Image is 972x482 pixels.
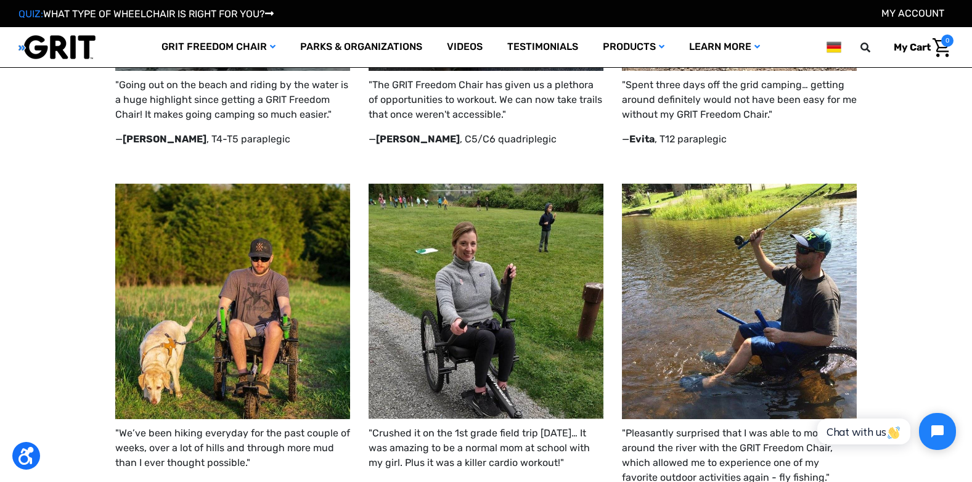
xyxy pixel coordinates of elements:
span: QUIZ: [18,8,43,20]
span: Phone Number [155,51,222,62]
img: Person holds arm up casting fishing line while sitting in GRIT Freedom Chair all terrain wheelcha... [622,184,857,419]
a: GRIT Freedom Chair [149,27,288,67]
p: — , T4-T5 paraplegic [115,132,350,147]
a: Konto [881,7,944,19]
a: QUIZ:WHAT TYPE OF WHEELCHAIR IS RIGHT FOR YOU? [18,8,274,20]
img: Man propels self in GRIT Freedom Chair all terrain wheelchair through grass area and while walkin... [115,184,350,419]
a: Warenkorb mit 0 Artikeln [884,35,954,60]
p: "The GRIT Freedom Chair has given us a plethora of opportunities to workout. We can now take trai... [369,78,603,122]
p: — , C5/C6 quadriplegic [369,132,603,147]
input: Search [866,35,884,60]
p: "Spent three days off the grid camping… getting around definitely would not have been easy for me... [622,78,857,122]
a: Videos [435,27,495,67]
p: "Going out on the beach and riding by the water is a huge highlight since getting a GRIT Freedom ... [115,78,350,122]
iframe: Tidio Chat [804,402,966,460]
p: "Crushed it on the 1st grade field trip [DATE]… It was amazing to be a normal mom at school with ... [369,426,603,470]
a: Parks & Organizations [288,27,435,67]
a: Learn More [677,27,772,67]
strong: [PERSON_NAME] [123,133,206,145]
span: 0 [941,35,954,47]
p: "We’ve been hiking everyday for the past couple of weeks, over a lot of hills and through more mu... [115,426,350,470]
p: — , T12 paraplegic [622,132,857,147]
span: My Cart [894,41,931,53]
img: Cart [933,38,950,57]
strong: [PERSON_NAME] [376,133,460,145]
strong: Evita [629,133,655,145]
img: GRIT All-Terrain Wheelchair and Mobility Equipment [18,35,96,60]
img: de.png [827,39,841,55]
img: Adult pushes levers of GRIT Freedom Chair outdoor wheelchair on gravel pathway next to grass area... [369,184,603,419]
a: Products [590,27,677,67]
a: Testimonials [495,27,590,67]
